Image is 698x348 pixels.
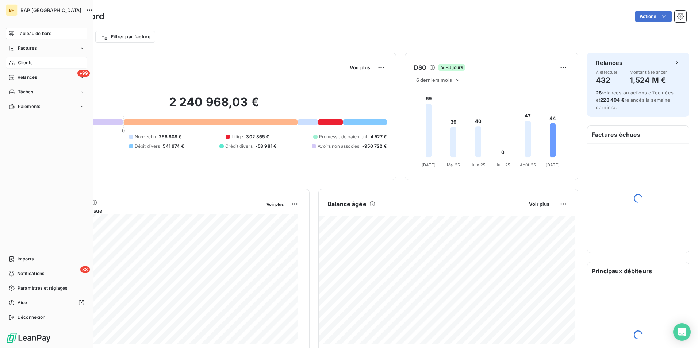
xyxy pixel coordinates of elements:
span: Promesse de paiement [319,134,368,140]
span: relances ou actions effectuées et relancés la semaine dernière. [596,90,674,110]
span: À effectuer [596,70,618,74]
span: 6 derniers mois [416,77,452,83]
span: 302 365 € [246,134,269,140]
span: Tâches [18,89,33,95]
span: Voir plus [529,201,549,207]
span: Déconnexion [18,314,46,321]
span: Clients [18,59,32,66]
button: Filtrer par facture [95,31,155,43]
div: BF [6,4,18,16]
h4: 1,524 M € [630,74,667,86]
tspan: Juin 25 [471,162,486,167]
span: 88 [80,266,90,273]
span: Débit divers [135,143,160,150]
span: Paiements [18,103,40,110]
span: Aide [18,299,27,306]
span: Chiffre d'affaires mensuel [41,207,261,214]
tspan: [DATE] [546,162,560,167]
span: +99 [77,70,90,77]
a: Aide [6,297,87,309]
button: Voir plus [527,201,552,207]
tspan: [DATE] [422,162,436,167]
span: 256 808 € [159,134,181,140]
span: 541 674 € [163,143,184,150]
tspan: Juil. 25 [496,162,510,167]
span: Voir plus [266,202,284,207]
span: -58 981 € [256,143,276,150]
span: -950 722 € [362,143,387,150]
span: Tableau de bord [18,30,51,37]
span: Avoirs non associés [318,143,359,150]
span: Litige [231,134,243,140]
span: Crédit divers [225,143,253,150]
span: Montant à relancer [630,70,667,74]
span: 4 527 € [371,134,387,140]
span: Imports [18,256,34,262]
span: 228 494 € [600,97,624,103]
h6: Principaux débiteurs [587,262,689,280]
div: Open Intercom Messenger [673,323,691,341]
h6: Factures échues [587,126,689,143]
button: Actions [635,11,672,22]
button: Voir plus [264,201,286,207]
tspan: Août 25 [520,162,536,167]
button: Voir plus [348,64,372,71]
span: 28 [596,90,602,96]
tspan: Mai 25 [446,162,460,167]
h6: Balance âgée [327,200,367,208]
span: Relances [18,74,37,81]
span: Paramètres et réglages [18,285,67,291]
h6: Relances [596,58,622,67]
span: Factures [18,45,37,51]
h4: 432 [596,74,618,86]
img: Logo LeanPay [6,332,51,344]
span: -3 jours [438,64,465,71]
span: 0 [122,128,125,134]
h2: 2 240 968,03 € [41,95,387,117]
span: Non-échu [135,134,156,140]
span: Notifications [17,270,44,277]
span: BAP [GEOGRAPHIC_DATA] [20,7,81,13]
span: Voir plus [350,65,370,70]
h6: DSO [414,63,426,72]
